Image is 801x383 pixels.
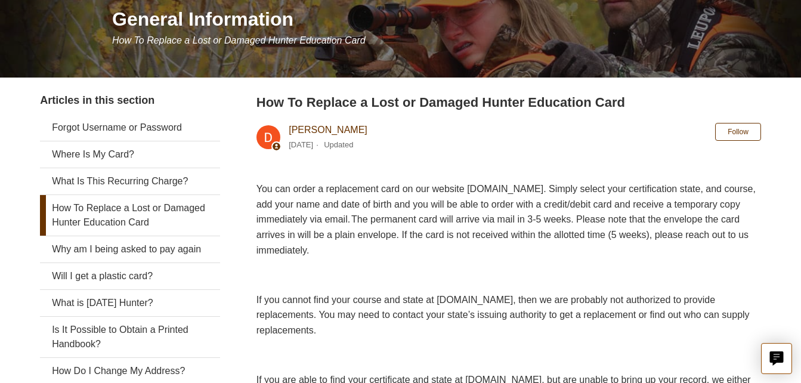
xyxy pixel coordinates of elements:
[715,123,761,141] button: Follow Article
[40,115,220,141] a: Forgot Username or Password
[289,125,367,135] a: [PERSON_NAME]
[256,92,761,112] h2: How To Replace a Lost or Damaged Hunter Education Card
[256,295,750,335] span: If you cannot find your course and state at [DOMAIN_NAME], then we are probably not authorized to...
[40,317,220,357] a: Is It Possible to Obtain a Printed Handbook?
[112,35,366,45] span: How To Replace a Lost or Damaged Hunter Education Card
[40,290,220,316] a: What is [DATE] Hunter?
[324,140,353,149] li: Updated
[40,141,220,168] a: Where Is My Card?
[289,140,313,149] time: 03/04/2024, 09:49
[40,94,154,106] span: Articles in this section
[761,343,792,374] button: Live chat
[40,195,220,236] a: How To Replace a Lost or Damaged Hunter Education Card
[40,236,220,262] a: Why am I being asked to pay again
[40,168,220,194] a: What Is This Recurring Charge?
[40,263,220,289] a: Will I get a plastic card?
[256,184,756,255] span: You can order a replacement card on our website [DOMAIN_NAME]. Simply select your certification s...
[112,5,761,33] h1: General Information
